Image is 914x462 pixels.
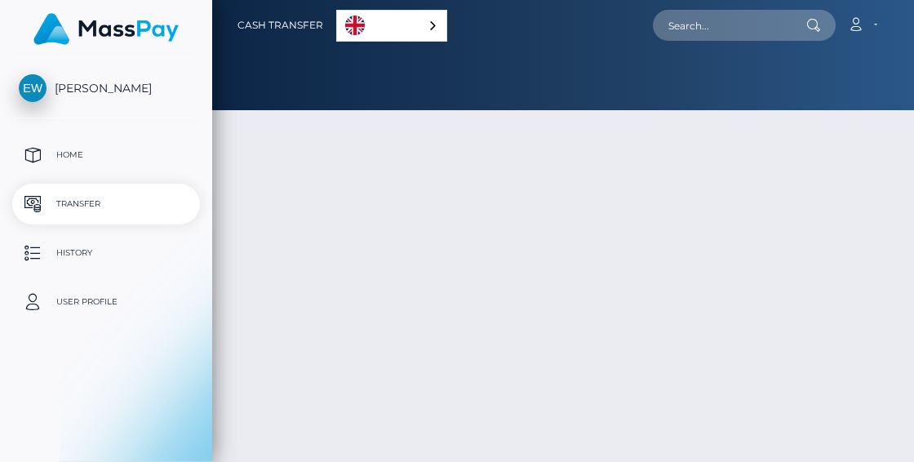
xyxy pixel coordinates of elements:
input: Search... [653,10,806,41]
a: Home [12,135,200,175]
span: [PERSON_NAME] [12,81,200,96]
p: Transfer [19,192,193,216]
p: History [19,241,193,265]
img: MassPay [33,13,179,45]
a: History [12,233,200,273]
div: Language [336,10,447,42]
aside: Language selected: English [336,10,447,42]
a: Transfer [12,184,200,224]
p: Home [19,143,193,167]
p: User Profile [19,290,193,314]
a: English [337,11,446,41]
a: User Profile [12,282,200,322]
a: Cash Transfer [237,8,323,42]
